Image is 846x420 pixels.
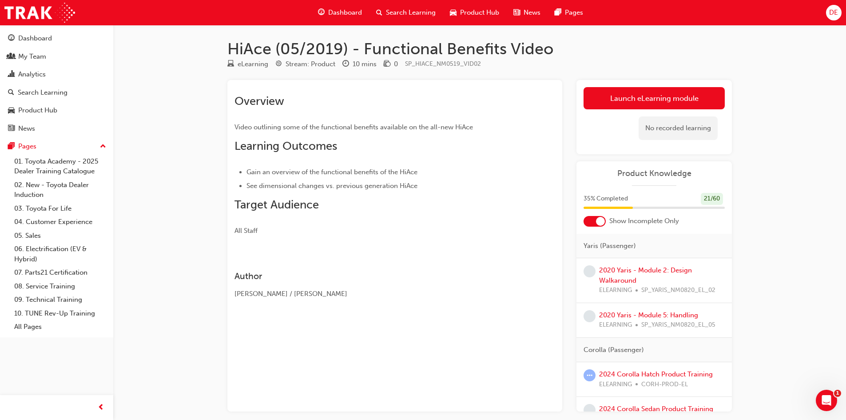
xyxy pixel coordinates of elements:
a: news-iconNews [506,4,548,22]
a: 04. Customer Experience [11,215,110,229]
a: Product Knowledge [584,168,725,179]
a: Analytics [4,66,110,83]
a: 2024 Corolla Sedan Product Training [599,405,713,413]
a: 2020 Yaris - Module 2: Design Walkaround [599,266,692,284]
span: Product Hub [460,8,499,18]
div: News [18,124,35,134]
div: Duration [342,59,377,70]
a: car-iconProduct Hub [443,4,506,22]
div: Stream: Product [286,59,335,69]
button: DE [826,5,842,20]
a: 01. Toyota Academy - 2025 Dealer Training Catalogue [11,155,110,178]
span: Overview [234,94,284,108]
a: 09. Technical Training [11,293,110,307]
a: My Team [4,48,110,65]
span: clock-icon [342,60,349,68]
span: learningRecordVerb_ATTEMPT-icon [584,369,596,381]
span: ELEARNING [599,285,632,296]
span: up-icon [100,141,106,152]
span: learningRecordVerb_NONE-icon [584,404,596,416]
span: Target Audience [234,198,319,212]
span: target-icon [275,60,282,68]
div: 0 [394,59,398,69]
div: Stream [275,59,335,70]
div: eLearning [238,59,268,69]
span: DE [829,8,838,18]
button: Pages [4,138,110,155]
span: Pages [565,8,583,18]
span: news-icon [513,7,520,18]
button: DashboardMy TeamAnalyticsSearch LearningProduct HubNews [4,28,110,138]
span: Dashboard [328,8,362,18]
a: 03. Toyota For Life [11,202,110,216]
a: 07. Parts21 Certification [11,266,110,280]
div: Dashboard [18,33,52,44]
a: All Pages [11,320,110,334]
span: CORH-PROD-EL [641,380,688,390]
span: Video outlining some of the functional benefits available on the all-new HiAce [234,123,473,131]
span: 1 [834,390,841,397]
img: Trak [4,3,75,23]
span: SP_YARIS_NM0820_EL_05 [641,320,715,330]
span: news-icon [8,125,15,133]
span: search-icon [376,7,382,18]
span: prev-icon [98,402,104,413]
span: guage-icon [318,7,325,18]
span: pages-icon [555,7,561,18]
span: Gain an overview of the functional benefits of the HiAce [246,168,417,176]
span: guage-icon [8,35,15,43]
a: 2020 Yaris - Module 5: Handling [599,311,698,319]
a: Product Hub [4,102,110,119]
div: Product Hub [18,105,57,116]
div: 21 / 60 [701,193,723,205]
iframe: Intercom live chat [816,390,837,411]
span: Show Incomplete Only [609,216,679,226]
a: 10. TUNE Rev-Up Training [11,307,110,320]
span: car-icon [8,107,15,115]
span: News [524,8,540,18]
span: pages-icon [8,143,15,151]
div: Analytics [18,69,46,80]
span: Learning resource code [405,60,481,68]
div: Search Learning [18,88,68,98]
div: Type [227,59,268,70]
a: 06. Electrification (EV & Hybrid) [11,242,110,266]
div: [PERSON_NAME] / [PERSON_NAME] [234,289,523,299]
div: No recorded learning [639,116,718,140]
span: Corolla (Passenger) [584,345,644,355]
div: My Team [18,52,46,62]
a: 2024 Corolla Hatch Product Training [599,370,713,378]
span: ELEARNING [599,320,632,330]
span: ELEARNING [599,380,632,390]
span: learningResourceType_ELEARNING-icon [227,60,234,68]
span: SP_YARIS_NM0820_EL_02 [641,285,715,296]
a: 05. Sales [11,229,110,243]
span: people-icon [8,53,15,61]
a: Launch eLearning module [584,87,725,109]
span: search-icon [8,89,14,97]
span: Yaris (Passenger) [584,241,636,251]
div: Pages [18,141,36,152]
span: Learning Outcomes [234,139,337,153]
span: learningRecordVerb_NONE-icon [584,265,596,277]
a: search-iconSearch Learning [369,4,443,22]
span: chart-icon [8,71,15,79]
span: 35 % Completed [584,194,628,204]
span: learningRecordVerb_NONE-icon [584,310,596,322]
a: Dashboard [4,30,110,47]
span: See dimensional changes vs. previous generation HiAce [246,182,417,190]
span: All Staff [234,227,258,235]
a: guage-iconDashboard [311,4,369,22]
h1: HiAce (05/2019) - Functional Benefits Video [227,39,732,59]
span: car-icon [450,7,457,18]
h3: Author [234,271,523,281]
span: Search Learning [386,8,436,18]
a: 08. Service Training [11,280,110,293]
span: money-icon [384,60,390,68]
div: Price [384,59,398,70]
div: 10 mins [353,59,377,69]
a: pages-iconPages [548,4,590,22]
